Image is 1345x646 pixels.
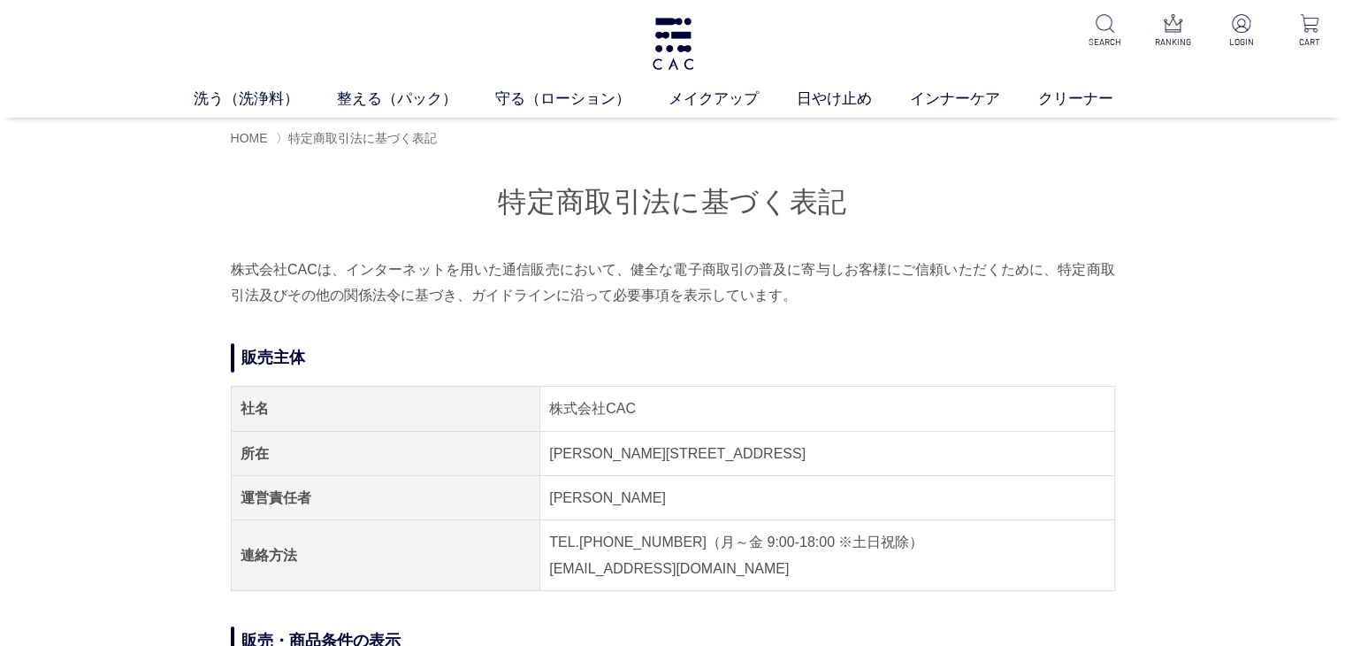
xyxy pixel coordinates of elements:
[1219,14,1263,49] a: LOGIN
[231,257,1115,309] p: 株式会社CACは、インターネットを用いた通信販売において、健全な電子商取引の普及に寄与しお客様にご信頼いただくために、特定商取引法及びその他の関係法令に基づき、ガイドラインに沿って必要事項を表示...
[540,475,1114,519] td: [PERSON_NAME]
[910,88,1038,111] a: インナーケア
[231,475,540,519] th: 運営責任者
[288,131,437,145] span: 特定商取引法に基づく表記
[540,387,1114,431] td: 株式会社CAC
[1151,14,1195,49] a: RANKING
[1083,14,1127,49] a: SEARCH
[669,88,797,111] a: メイクアップ
[1038,88,1151,111] a: クリーナー
[1083,35,1127,49] p: SEARCH
[1288,14,1331,49] a: CART
[231,131,268,145] a: HOME
[540,431,1114,475] td: [PERSON_NAME][STREET_ADDRESS]
[231,431,540,475] th: 所在
[1288,35,1331,49] p: CART
[231,387,540,431] th: 社名
[1219,35,1263,49] p: LOGIN
[495,88,669,111] a: 守る（ローション）
[650,18,696,70] img: logo
[231,520,540,591] th: 連絡方法
[194,88,337,111] a: 洗う（洗浄料）
[231,343,1115,373] h2: 販売主体
[540,520,1114,591] td: TEL.[PHONE_NUMBER]（月～金 9:00-18:00 ※土日祝除） [EMAIL_ADDRESS][DOMAIN_NAME]
[1151,35,1195,49] p: RANKING
[276,130,441,147] li: 〉
[231,183,1115,221] h1: 特定商取引法に基づく表記
[797,88,910,111] a: 日やけ止め
[337,88,495,111] a: 整える（パック）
